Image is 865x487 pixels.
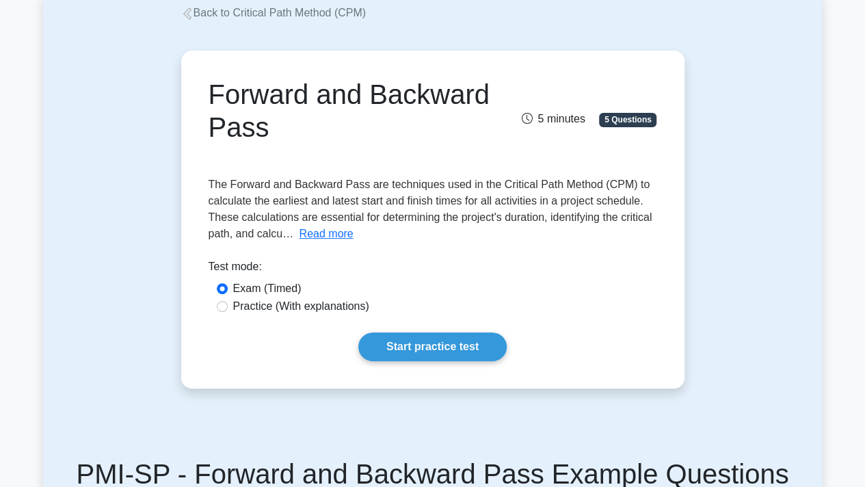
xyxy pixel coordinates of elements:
button: Read more [299,226,353,242]
span: 5 minutes [521,113,585,124]
span: 5 Questions [599,113,656,127]
h1: Forward and Backward Pass [209,78,502,144]
div: Test mode: [209,259,657,280]
label: Exam (Timed) [233,280,302,297]
span: The Forward and Backward Pass are techniques used in the Critical Path Method (CPM) to calculate ... [209,179,652,239]
label: Practice (With explanations) [233,298,369,315]
a: Start practice test [358,332,507,361]
a: Back to Critical Path Method (CPM) [181,7,367,18]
